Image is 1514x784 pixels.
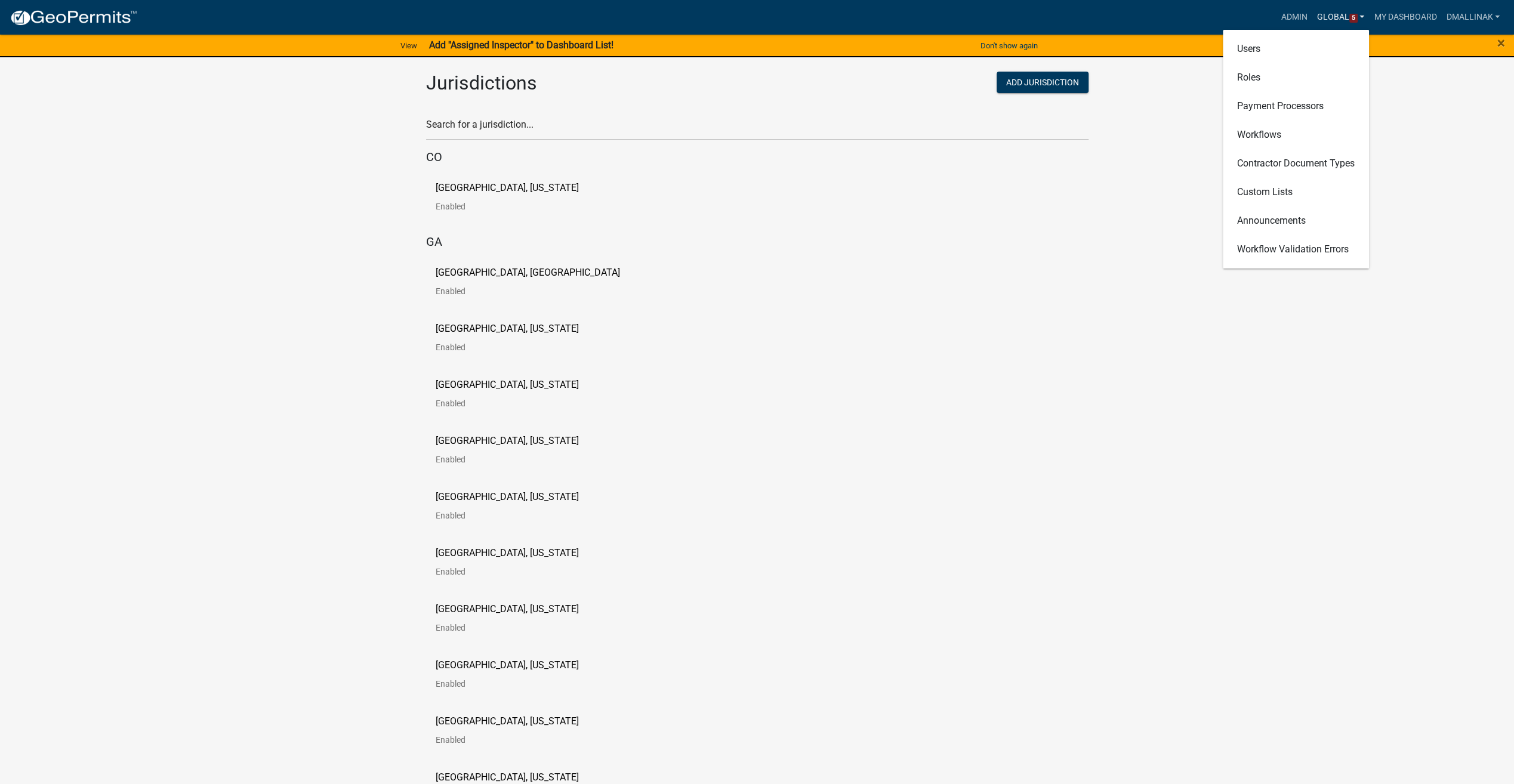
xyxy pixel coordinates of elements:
[1223,35,1369,63] a: Users
[429,39,613,51] strong: Add "Assigned Inspector" to Dashboard List!
[436,287,639,295] p: Enabled
[436,380,598,417] a: [GEOGRAPHIC_DATA], [US_STATE]Enabled
[426,234,1089,249] h5: GA
[976,36,1043,55] button: Don't show again
[436,380,579,390] p: [GEOGRAPHIC_DATA], [US_STATE]
[436,548,579,558] p: [GEOGRAPHIC_DATA], [US_STATE]
[396,36,422,55] a: View
[436,183,598,220] a: [GEOGRAPHIC_DATA], [US_STATE]Enabled
[436,324,579,334] p: [GEOGRAPHIC_DATA], [US_STATE]
[436,436,598,473] a: [GEOGRAPHIC_DATA], [US_STATE]Enabled
[436,660,598,697] a: [GEOGRAPHIC_DATA], [US_STATE]Enabled
[1369,6,1441,29] a: My Dashboard
[436,492,579,502] p: [GEOGRAPHIC_DATA], [US_STATE]
[1223,30,1369,268] div: Global5
[436,324,598,361] a: [GEOGRAPHIC_DATA], [US_STATE]Enabled
[1223,235,1369,264] a: Workflow Validation Errors
[1223,92,1369,121] a: Payment Processors
[436,183,579,193] p: [GEOGRAPHIC_DATA], [US_STATE]
[436,548,598,585] a: [GEOGRAPHIC_DATA], [US_STATE]Enabled
[1223,206,1369,235] a: Announcements
[436,624,598,632] p: Enabled
[436,492,598,529] a: [GEOGRAPHIC_DATA], [US_STATE]Enabled
[436,660,579,670] p: [GEOGRAPHIC_DATA], [US_STATE]
[1223,149,1369,178] a: Contractor Document Types
[1223,178,1369,206] a: Custom Lists
[436,736,598,744] p: Enabled
[1312,6,1370,29] a: Global5
[1497,36,1505,50] button: Close
[436,268,620,277] p: [GEOGRAPHIC_DATA], [GEOGRAPHIC_DATA]
[436,604,598,641] a: [GEOGRAPHIC_DATA], [US_STATE]Enabled
[1441,6,1504,29] a: dmallinak
[436,717,598,754] a: [GEOGRAPHIC_DATA], [US_STATE]Enabled
[1276,6,1312,29] a: Admin
[436,343,598,351] p: Enabled
[426,150,1089,164] h5: CO
[436,399,598,408] p: Enabled
[436,680,598,688] p: Enabled
[436,604,579,614] p: [GEOGRAPHIC_DATA], [US_STATE]
[436,773,579,782] p: [GEOGRAPHIC_DATA], [US_STATE]
[436,202,598,211] p: Enabled
[1223,63,1369,92] a: Roles
[436,436,579,446] p: [GEOGRAPHIC_DATA], [US_STATE]
[436,567,598,576] p: Enabled
[997,72,1089,93] button: Add Jurisdiction
[436,717,579,726] p: [GEOGRAPHIC_DATA], [US_STATE]
[1223,121,1369,149] a: Workflows
[1497,35,1505,51] span: ×
[436,455,598,464] p: Enabled
[426,72,748,94] h2: Jurisdictions
[436,268,639,305] a: [GEOGRAPHIC_DATA], [GEOGRAPHIC_DATA]Enabled
[436,511,598,520] p: Enabled
[1349,14,1358,23] span: 5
